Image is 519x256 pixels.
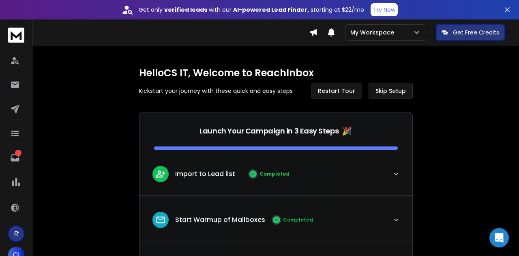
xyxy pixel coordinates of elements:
h1: Hello CS IT , Welcome to ReachInbox [139,67,413,80]
p: Kickstart your journey with these quick and easy steps [139,87,293,95]
button: Skip Setup [369,83,413,99]
p: Start Warmup of Mailboxes [175,215,265,225]
strong: AI-powered Lead Finder, [233,6,309,14]
p: My Workspace [350,28,397,37]
p: Get only with our starting at $22/mo [139,6,364,14]
p: 1 [15,150,21,156]
button: Try Now [371,3,398,16]
span: Skip Setup [375,87,406,95]
strong: verified leads [164,6,207,14]
button: leadImport to Lead listCompleted [139,159,412,195]
p: Import to Lead list [175,169,235,179]
p: Completed [283,217,313,223]
button: Get Free Credits [436,24,505,41]
p: Get Free Credits [453,28,499,37]
button: Restart Tour [311,83,362,99]
a: 1 [7,150,23,166]
button: leadStart Warmup of MailboxesCompleted [139,205,412,241]
p: Completed [259,171,290,177]
img: lead [155,215,166,225]
p: Launch Your Campaign in 3 Easy Steps [199,125,339,137]
span: 🎉 [342,125,352,137]
img: logo [8,28,24,43]
img: lead [155,169,166,179]
div: Open Intercom Messenger [489,228,509,247]
p: Try Now [373,6,395,14]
